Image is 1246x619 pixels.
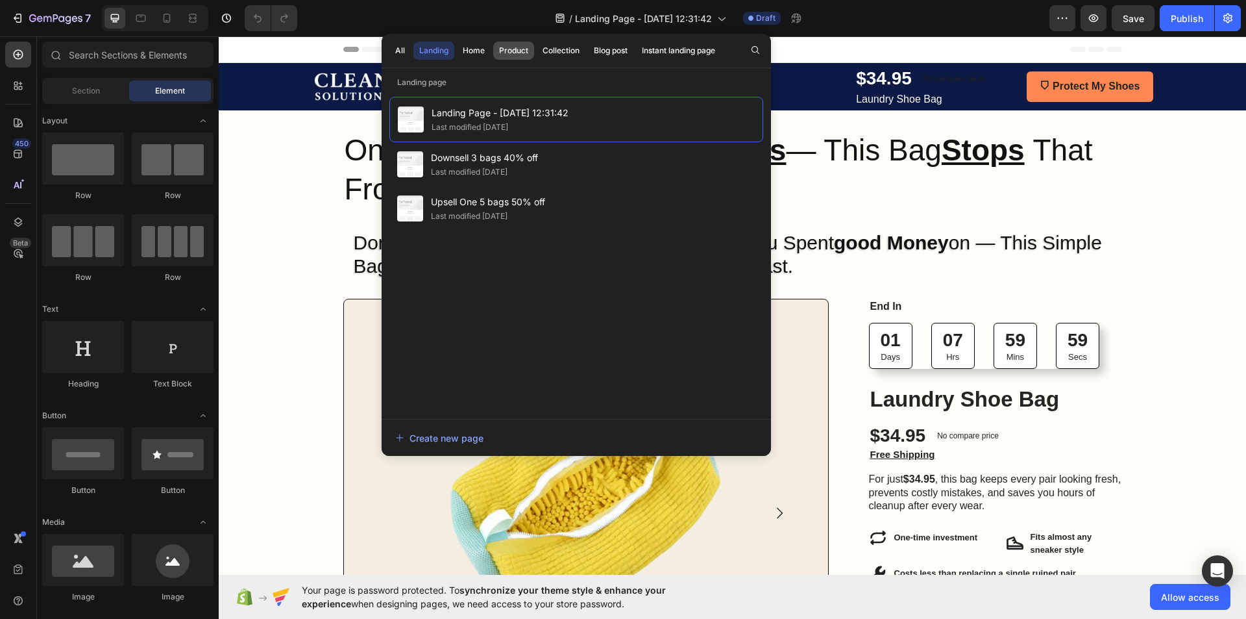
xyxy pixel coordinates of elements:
[432,105,568,121] span: Landing Page - [DATE] 12:31:42
[553,469,568,485] button: Carousel Next Arrow
[537,42,585,60] button: Collection
[636,42,721,60] button: Instant landing page
[1171,12,1203,25] div: Publish
[569,12,572,25] span: /
[431,150,538,166] span: Downsell 3 bags 40% off
[42,591,124,603] div: Image
[5,5,97,31] button: 7
[42,272,124,283] div: Row
[42,516,65,528] span: Media
[72,85,100,97] span: Section
[132,272,214,283] div: Row
[652,412,902,425] p: Free Shipping
[808,35,934,66] a: ⛉ Protect My Shoes
[42,303,58,315] span: Text
[419,45,448,57] div: Landing
[1202,555,1233,587] div: Open Intercom Messenger
[662,292,682,316] div: 01
[431,194,545,210] span: Upsell One 5 bags 50% off
[42,378,124,390] div: Heading
[42,190,124,201] div: Row
[42,485,124,496] div: Button
[463,45,485,57] div: Home
[685,437,716,448] strong: $34.95
[812,494,901,520] p: Fits almost any sneaker style
[219,36,1246,575] iframe: Design area
[302,583,716,611] span: Your page is password protected. To when designing pages, we need access to your store password.
[12,138,31,149] div: 450
[1112,5,1154,31] button: Save
[849,316,869,327] p: Secs
[328,97,567,131] u: Ruin $150 Shoes
[431,166,507,179] div: Last modified [DATE]
[193,405,214,426] span: Toggle open
[1161,590,1219,604] span: Allow access
[676,531,857,544] p: Costs less than replacing a single ruined pair
[431,210,507,223] div: Last modified [DATE]
[125,94,903,174] h2: One Wash Can — This Bag That From Ever Happening
[724,292,744,316] div: 07
[594,45,628,57] div: Blog post
[650,436,903,477] p: For just , this bag keeps every pair looking fresh, prevents costly mistakes, and saves you hours...
[1123,13,1144,24] span: Save
[193,110,214,131] span: Toggle open
[821,44,922,57] p: ⛉ Protect My Shoes
[1150,584,1230,610] button: Allow access
[193,512,214,533] span: Toggle open
[676,495,759,508] p: One-time investment
[395,431,483,445] div: Create new page
[615,196,730,217] strong: good money
[10,238,31,248] div: Beta
[723,97,806,131] u: Stops
[787,316,807,327] p: Mins
[718,396,780,403] p: No compare price
[132,485,214,496] div: Button
[499,45,528,57] div: Product
[413,42,454,60] button: Landing
[637,57,770,70] p: Laundry Shoe Bag
[650,348,903,379] h1: Laundry Shoe Bag
[132,190,214,201] div: Row
[395,45,405,57] div: All
[395,425,758,451] button: Create new page
[42,410,66,422] span: Button
[132,591,214,603] div: Image
[125,184,903,288] h2: don’t let one ruin the shoes you spent on — this simple bag keeps them clean, secure, and built t...
[457,42,491,60] button: Home
[849,292,869,316] div: 59
[302,585,666,609] span: synchronize your theme style & enhance your experience
[389,42,411,60] button: All
[255,196,389,217] strong: careless wash
[642,45,715,57] div: Instant landing page
[787,292,807,316] div: 59
[543,45,580,57] div: Collection
[155,85,185,97] span: Element
[662,316,682,327] p: Days
[245,5,297,31] div: Undo/Redo
[652,264,902,277] p: End In
[42,42,214,68] input: Search Sections & Elements
[705,38,766,46] p: No compare price
[132,378,214,390] div: Text Block
[493,42,534,60] button: Product
[724,316,744,327] p: Hrs
[193,299,214,320] span: Toggle open
[1160,5,1214,31] button: Publish
[575,12,712,25] span: Landing Page - [DATE] 12:31:42
[85,10,91,26] p: 7
[382,76,771,89] p: Landing page
[42,115,67,127] span: Layout
[756,12,776,24] span: Draft
[432,121,508,134] div: Last modified [DATE]
[588,42,633,60] button: Blog post
[650,386,709,412] div: $34.95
